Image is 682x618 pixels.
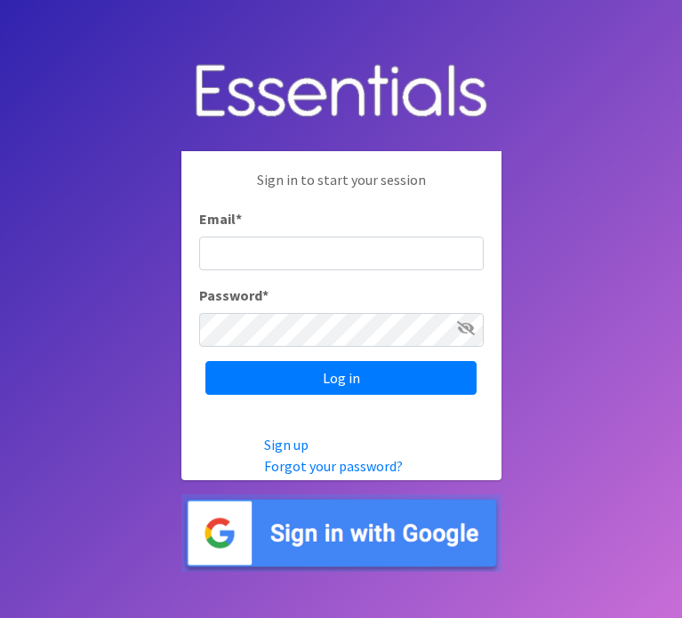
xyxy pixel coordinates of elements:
abbr: required [236,210,242,228]
input: Log in [205,361,477,395]
label: Email [199,208,242,229]
label: Password [199,285,269,306]
abbr: required [262,286,269,304]
p: Sign in to start your session [199,169,484,208]
img: Human Essentials [181,46,501,138]
img: Sign in with Google [181,494,501,572]
a: Forgot your password? [264,457,403,475]
a: Sign up [264,436,309,453]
